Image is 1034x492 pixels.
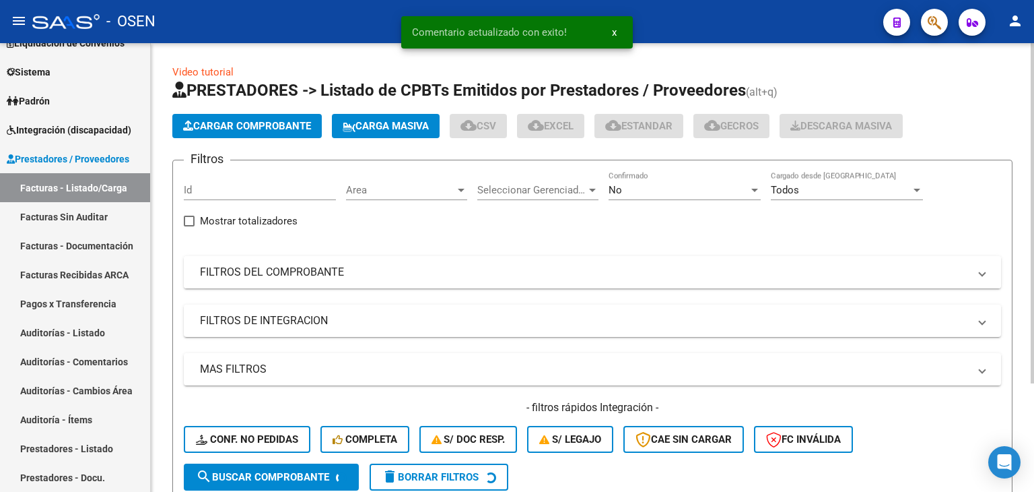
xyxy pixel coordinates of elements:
[623,426,744,453] button: CAE SIN CARGAR
[609,184,622,196] span: No
[346,184,455,196] span: Area
[7,94,50,109] span: Padrón
[184,426,310,453] button: Conf. no pedidas
[184,464,359,491] button: Buscar Comprobante
[184,150,230,168] h3: Filtros
[704,120,759,132] span: Gecros
[432,433,506,445] span: S/ Doc Resp.
[790,120,892,132] span: Descarga Masiva
[528,117,544,133] mat-icon: cloud_download
[7,123,131,137] span: Integración (discapacidad)
[184,400,1001,415] h4: - filtros rápidos Integración -
[11,13,27,29] mat-icon: menu
[7,152,129,166] span: Prestadores / Proveedores
[477,184,586,196] span: Seleccionar Gerenciador
[780,114,903,138] button: Descarga Masiva
[601,20,627,44] button: x
[196,468,212,485] mat-icon: search
[635,433,732,445] span: CAE SIN CARGAR
[517,114,584,138] button: EXCEL
[527,426,613,453] button: S/ legajo
[184,305,1001,337] mat-expansion-panel-header: FILTROS DE INTEGRACION
[460,117,477,133] mat-icon: cloud_download
[746,86,778,98] span: (alt+q)
[382,468,398,485] mat-icon: delete
[200,265,969,280] mat-panel-title: FILTROS DEL COMPROBANTE
[412,26,567,39] span: Comentario actualizado con exito!
[450,114,507,138] button: CSV
[780,114,903,138] app-download-masive: Descarga masiva de comprobantes (adjuntos)
[605,117,621,133] mat-icon: cloud_download
[184,353,1001,386] mat-expansion-panel-header: MAS FILTROS
[370,464,508,491] button: Borrar Filtros
[332,114,440,138] button: Carga Masiva
[183,120,311,132] span: Cargar Comprobante
[704,117,720,133] mat-icon: cloud_download
[200,313,969,328] mat-panel-title: FILTROS DE INTEGRACION
[382,471,479,483] span: Borrar Filtros
[594,114,683,138] button: Estandar
[343,120,429,132] span: Carga Masiva
[605,120,673,132] span: Estandar
[172,66,234,78] a: Video tutorial
[106,7,156,36] span: - OSEN
[1007,13,1023,29] mat-icon: person
[754,426,853,453] button: FC Inválida
[184,256,1001,288] mat-expansion-panel-header: FILTROS DEL COMPROBANTE
[172,81,746,100] span: PRESTADORES -> Listado de CPBTs Emitidos por Prestadores / Proveedores
[7,65,50,80] span: Sistema
[320,426,409,453] button: Completa
[539,433,601,445] span: S/ legajo
[200,213,298,229] span: Mostrar totalizadores
[460,120,496,132] span: CSV
[988,446,1021,479] div: Open Intercom Messenger
[419,426,518,453] button: S/ Doc Resp.
[693,114,769,138] button: Gecros
[528,120,574,132] span: EXCEL
[196,433,298,445] span: Conf. no pedidas
[612,26,617,38] span: x
[771,184,799,196] span: Todos
[196,471,329,483] span: Buscar Comprobante
[333,433,397,445] span: Completa
[172,114,322,138] button: Cargar Comprobante
[200,362,969,377] mat-panel-title: MAS FILTROS
[766,433,841,445] span: FC Inválida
